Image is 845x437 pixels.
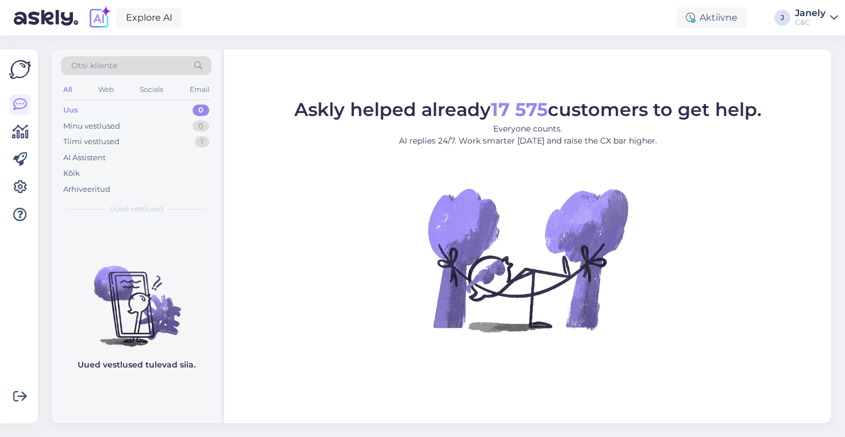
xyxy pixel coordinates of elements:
[187,82,212,97] div: Email
[52,245,221,349] img: No chats
[71,60,117,72] span: Otsi kliente
[774,10,790,26] div: J
[193,105,209,116] div: 0
[294,98,762,121] span: Askly helped already customers to get help.
[795,18,825,27] div: C&C
[61,82,74,97] div: All
[63,105,78,116] div: Uus
[116,8,182,28] a: Explore AI
[63,152,106,164] div: AI Assistent
[63,184,110,195] div: Arhiveeritud
[9,59,31,80] img: Askly Logo
[137,82,166,97] div: Socials
[96,82,116,97] div: Web
[110,204,163,214] span: Uued vestlused
[87,6,112,30] img: explore-ai
[195,136,209,148] div: 1
[491,98,548,121] b: 17 575
[63,168,80,179] div: Kõik
[63,136,120,148] div: Tiimi vestlused
[795,9,838,27] a: JanelyC&C
[63,121,120,132] div: Minu vestlused
[294,123,762,147] p: Everyone counts. AI replies 24/7. Work smarter [DATE] and raise the CX bar higher.
[424,156,631,363] img: No Chat active
[78,359,195,371] p: Uued vestlused tulevad siia.
[677,7,747,28] div: Aktiivne
[193,121,209,132] div: 0
[795,9,825,18] div: Janely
